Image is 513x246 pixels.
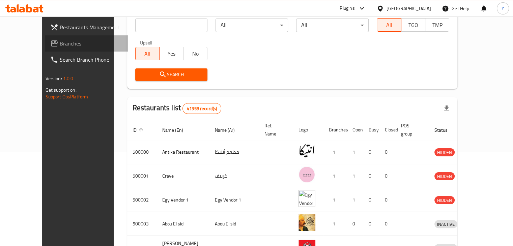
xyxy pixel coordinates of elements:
img: Abou El sid [298,214,315,231]
td: Abou El sid [157,212,209,236]
span: Branches [60,39,122,48]
span: Yes [162,49,181,59]
td: 1 [347,164,363,188]
td: كرييف [209,164,259,188]
td: 0 [363,212,379,236]
span: Get support on: [46,86,77,94]
td: 0 [379,212,396,236]
td: Egy Vendor 1 [209,188,259,212]
a: Restaurants Management [45,19,128,35]
span: HIDDEN [434,173,455,180]
button: Search [135,68,208,81]
div: [GEOGRAPHIC_DATA] [387,5,431,12]
span: ID [133,126,145,134]
button: All [377,18,401,32]
span: HIDDEN [434,149,455,156]
button: Yes [159,47,183,60]
span: Name (En) [162,126,192,134]
span: Restaurants Management [60,23,122,31]
td: مطعم أنتيكا [209,140,259,164]
span: Search [141,70,202,79]
td: 1 [323,140,347,164]
td: 1 [323,164,347,188]
td: 0 [379,188,396,212]
span: TGO [404,20,423,30]
td: 0 [379,164,396,188]
th: Branches [323,120,347,140]
div: HIDDEN [434,196,455,204]
span: No [186,49,205,59]
span: All [138,49,157,59]
div: HIDDEN [434,148,455,156]
button: TGO [401,18,425,32]
button: No [183,47,207,60]
th: Closed [379,120,396,140]
td: 1 [347,188,363,212]
div: Plugins [340,4,354,12]
a: Search Branch Phone [45,52,128,68]
th: Open [347,120,363,140]
span: Ref. Name [264,122,285,138]
button: All [135,47,160,60]
td: 500002 [127,188,157,212]
span: Y [502,5,504,12]
td: Antika Restaurant [157,140,209,164]
span: All [380,20,398,30]
span: HIDDEN [434,196,455,204]
td: 1 [323,212,347,236]
span: Name (Ar) [215,126,244,134]
td: 500001 [127,164,157,188]
td: 1 [323,188,347,212]
span: 41358 record(s) [183,105,221,112]
span: 1.0.0 [63,74,74,83]
td: 0 [363,188,379,212]
div: Total records count [182,103,221,114]
td: Crave [157,164,209,188]
label: Upsell [140,40,152,45]
img: Egy Vendor 1 [298,190,315,207]
span: INACTIVE [434,220,457,228]
div: All [296,19,369,32]
img: Crave [298,166,315,183]
div: INACTIVE [434,220,457,228]
div: All [216,19,288,32]
span: TMP [428,20,447,30]
td: 500000 [127,140,157,164]
span: Version: [46,74,62,83]
input: Search for restaurant name or ID.. [135,19,208,32]
span: POS group [401,122,421,138]
td: 500003 [127,212,157,236]
td: 0 [347,212,363,236]
span: Search Branch Phone [60,56,122,64]
td: 0 [363,164,379,188]
th: Logo [293,120,323,140]
span: Status [434,126,456,134]
div: HIDDEN [434,172,455,180]
div: Export file [438,100,455,117]
button: TMP [425,18,449,32]
td: 1 [347,140,363,164]
td: 0 [363,140,379,164]
a: Support.OpsPlatform [46,92,88,101]
a: Branches [45,35,128,52]
img: Antika Restaurant [298,142,315,159]
td: Abou El sid [209,212,259,236]
h2: Restaurants list [133,103,222,114]
th: Busy [363,120,379,140]
td: Egy Vendor 1 [157,188,209,212]
td: 0 [379,140,396,164]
